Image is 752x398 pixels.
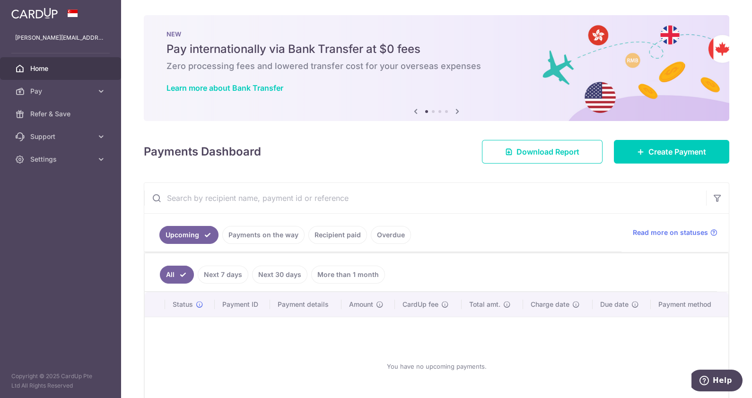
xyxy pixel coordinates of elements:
[166,30,707,38] p: NEW
[633,228,717,237] a: Read more on statuses
[166,61,707,72] h6: Zero processing fees and lowered transfer cost for your overseas expenses
[311,266,385,284] a: More than 1 month
[30,64,93,73] span: Home
[30,155,93,164] span: Settings
[252,266,307,284] a: Next 30 days
[166,42,707,57] h5: Pay internationally via Bank Transfer at $0 fees
[371,226,411,244] a: Overdue
[30,109,93,119] span: Refer & Save
[11,8,58,19] img: CardUp
[144,143,261,160] h4: Payments Dashboard
[651,292,728,317] th: Payment method
[270,292,341,317] th: Payment details
[30,132,93,141] span: Support
[402,300,438,309] span: CardUp fee
[531,300,569,309] span: Charge date
[691,370,743,393] iframe: Opens a widget where you can find more information
[308,226,367,244] a: Recipient paid
[222,226,305,244] a: Payments on the way
[600,300,629,309] span: Due date
[160,266,194,284] a: All
[198,266,248,284] a: Next 7 days
[159,226,219,244] a: Upcoming
[482,140,603,164] a: Download Report
[648,146,706,157] span: Create Payment
[469,300,500,309] span: Total amt.
[633,228,708,237] span: Read more on statuses
[614,140,729,164] a: Create Payment
[516,146,579,157] span: Download Report
[144,183,706,213] input: Search by recipient name, payment id or reference
[349,300,373,309] span: Amount
[166,83,283,93] a: Learn more about Bank Transfer
[144,15,729,121] img: Bank transfer banner
[15,33,106,43] p: [PERSON_NAME][EMAIL_ADDRESS][DOMAIN_NAME]
[30,87,93,96] span: Pay
[173,300,193,309] span: Status
[215,292,270,317] th: Payment ID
